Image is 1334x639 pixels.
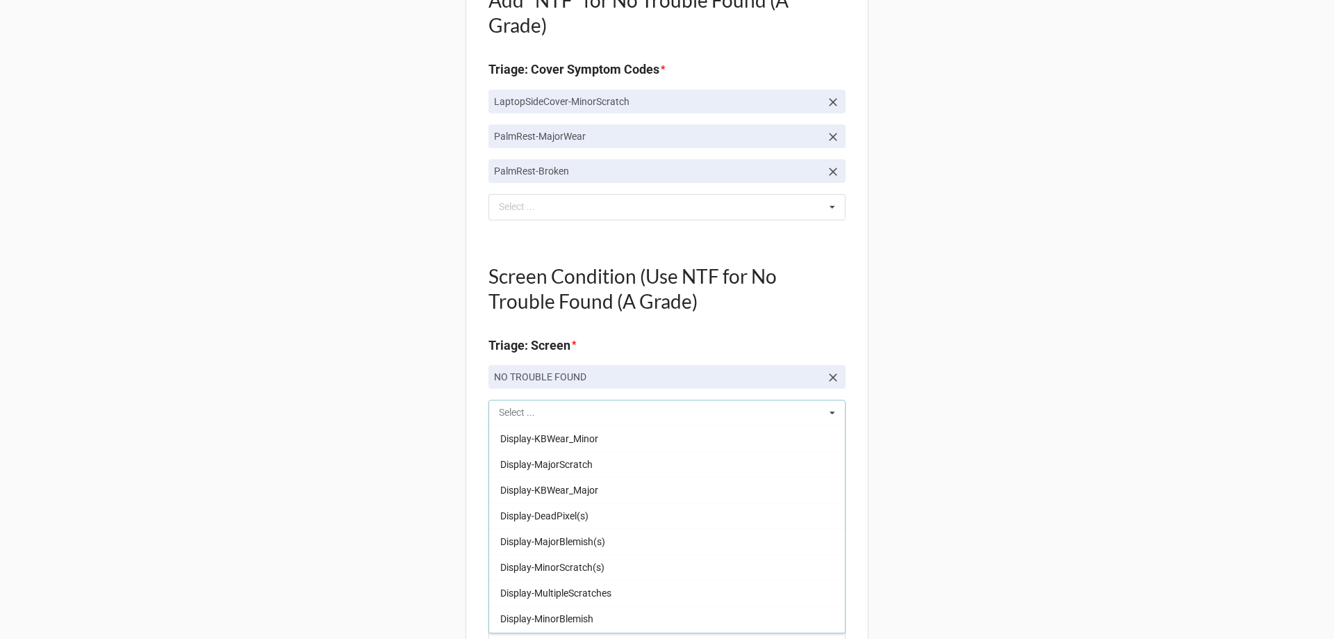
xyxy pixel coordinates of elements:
p: LaptopSideCover-MinorScratch [494,95,821,108]
label: Triage: Screen [488,336,570,355]
span: Display-KBWear_Major [500,485,598,496]
div: Select ... [495,199,555,215]
p: PalmRest-Broken [494,164,821,178]
span: Display-MinorScratch(s) [500,562,604,573]
span: Display-MinorBlemish [500,613,593,624]
span: Display-MajorScratch [500,459,593,470]
span: Display-KBWear_Minor [500,433,598,444]
span: Display-MajorBlemish(s) [500,536,605,547]
label: Triage: Cover Symptom Codes [488,60,659,79]
span: Display-DeadPixel(s) [500,510,588,521]
p: PalmRest-MajorWear [494,129,821,143]
p: NO TROUBLE FOUND [494,370,821,384]
h1: Screen Condition (Use NTF for No Trouble Found (A Grade) [488,264,846,314]
span: Display-MultipleScratches [500,588,611,599]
